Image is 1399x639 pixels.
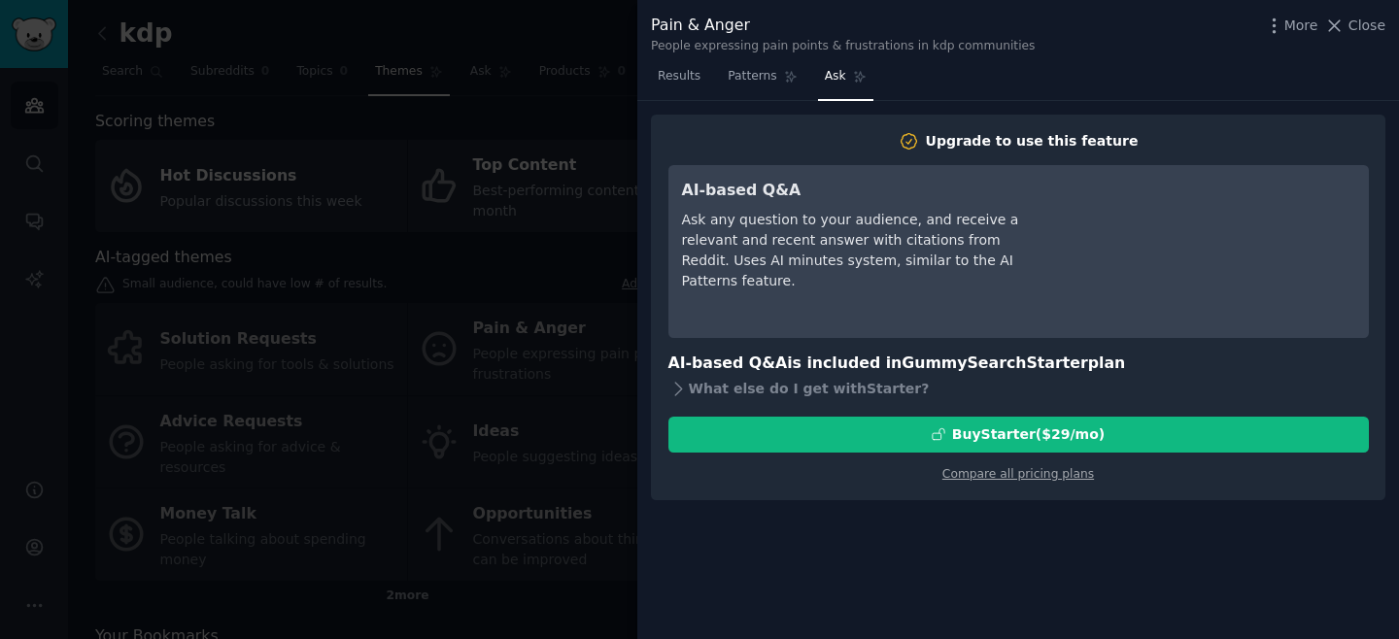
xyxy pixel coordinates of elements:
[682,179,1037,203] h3: AI-based Q&A
[1324,16,1385,36] button: Close
[902,353,1087,372] span: GummySearch Starter
[651,14,1036,38] div: Pain & Anger
[658,68,700,85] span: Results
[942,467,1094,481] a: Compare all pricing plans
[651,38,1036,55] div: People expressing pain points & frustrations in kdp communities
[825,68,846,85] span: Ask
[721,61,803,101] a: Patterns
[1264,16,1318,36] button: More
[682,210,1037,291] div: Ask any question to your audience, and receive a relevant and recent answer with citations from R...
[1348,16,1385,36] span: Close
[728,68,776,85] span: Patterns
[668,352,1369,376] h3: AI-based Q&A is included in plan
[952,424,1105,445] div: Buy Starter ($ 29 /mo )
[818,61,873,101] a: Ask
[926,131,1139,151] div: Upgrade to use this feature
[668,376,1369,403] div: What else do I get with Starter ?
[651,61,707,101] a: Results
[1284,16,1318,36] span: More
[668,417,1369,453] button: BuyStarter($29/mo)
